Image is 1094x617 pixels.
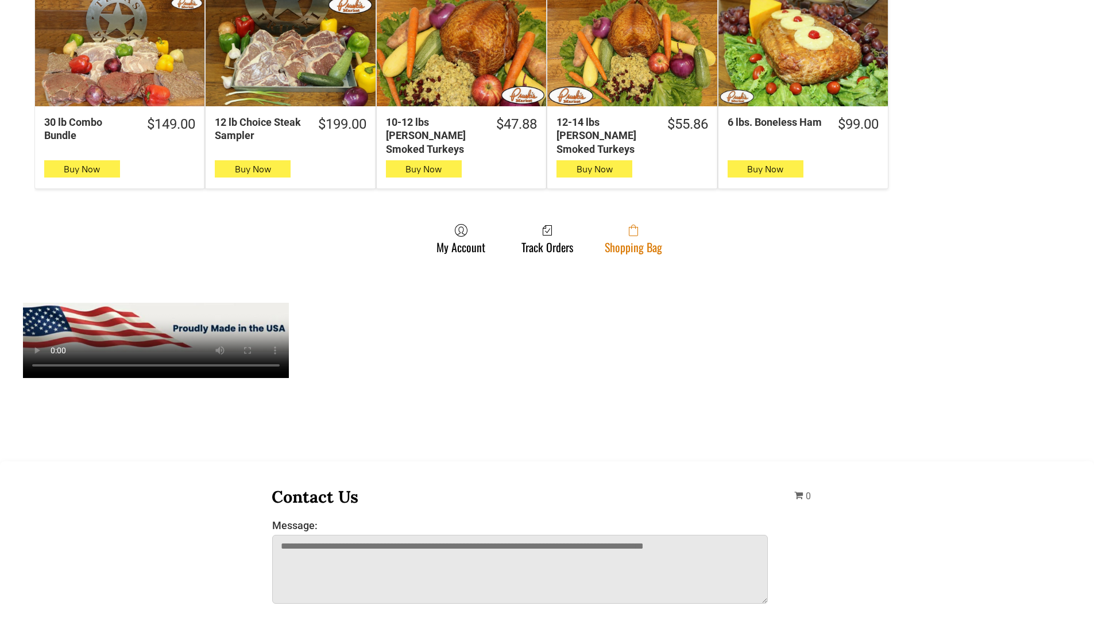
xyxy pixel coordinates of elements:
div: 6 lbs. Boneless Ham [728,115,823,129]
div: 10-12 lbs [PERSON_NAME] Smoked Turkeys [386,115,481,156]
button: Buy Now [215,160,291,178]
span: Buy Now [235,164,271,175]
span: 0 [806,491,811,502]
button: Buy Now [386,160,462,178]
div: $149.00 [147,115,195,133]
div: $55.86 [667,115,708,133]
h3: Contact Us [272,486,769,507]
label: Message: [272,519,768,531]
a: $149.0030 lb Combo Bundle [35,115,204,142]
button: Buy Now [44,160,120,178]
div: 30 lb Combo Bundle [44,115,132,142]
button: Buy Now [728,160,803,178]
div: $199.00 [318,115,366,133]
span: Buy Now [747,164,783,175]
a: $47.8810-12 lbs [PERSON_NAME] Smoked Turkeys [377,115,546,156]
a: $199.0012 lb Choice Steak Sampler [206,115,375,142]
a: Track Orders [516,223,579,254]
div: $99.00 [838,115,879,133]
a: Shopping Bag [599,223,668,254]
a: My Account [431,223,491,254]
span: Buy Now [405,164,442,175]
span: Buy Now [64,164,100,175]
button: Buy Now [556,160,632,178]
div: 12-14 lbs [PERSON_NAME] Smoked Turkeys [556,115,652,156]
a: $55.8612-14 lbs [PERSON_NAME] Smoked Turkeys [547,115,717,156]
span: Buy Now [577,164,613,175]
a: $99.006 lbs. Boneless Ham [718,115,888,133]
div: $47.88 [496,115,537,133]
div: 12 lb Choice Steak Sampler [215,115,303,142]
